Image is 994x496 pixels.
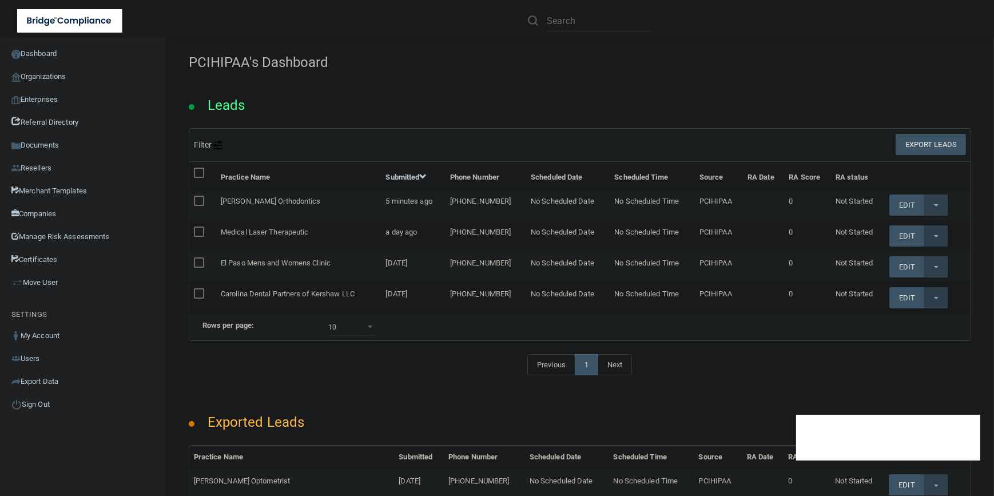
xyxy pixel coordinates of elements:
td: No Scheduled Time [610,282,695,312]
a: Edit [889,195,924,216]
h4: PCIHIPAA's Dashboard [189,55,971,70]
label: SETTINGS [11,308,47,322]
td: Not Started [831,220,885,251]
th: Scheduled Time [610,162,695,189]
th: Source [695,162,743,189]
span: Filter [194,140,223,149]
b: Rows per page: [202,321,254,330]
td: PCIHIPAA [695,282,743,312]
td: El Paso Mens and Womens Clinic [216,251,381,282]
img: icon-export.b9366987.png [11,377,21,386]
td: [PHONE_NUMBER] [446,189,526,220]
img: icon-filter@2x.21656d0b.png [213,141,222,150]
img: ic-search.3b580494.png [528,15,538,26]
img: icon-documents.8dae5593.png [11,141,21,150]
td: No Scheduled Date [526,189,610,220]
h2: Leads [196,89,257,121]
td: No Scheduled Time [610,251,695,282]
th: Submitted [394,446,444,469]
th: RA status [831,162,885,189]
h2: Exported Leads [196,406,316,438]
img: briefcase.64adab9b.png [11,277,23,288]
td: [PHONE_NUMBER] [446,282,526,312]
td: [DATE] [381,282,446,312]
td: Not Started [831,251,885,282]
td: [PERSON_NAME] Orthodontics [216,189,381,220]
td: No Scheduled Date [526,220,610,251]
td: PCIHIPAA [695,189,743,220]
a: Edit [889,287,924,308]
td: 0 [784,251,831,282]
th: Practice Name [189,446,395,469]
a: 1 [575,354,598,376]
td: No Scheduled Date [526,282,610,312]
td: PCIHIPAA [695,220,743,251]
td: a day ago [381,220,446,251]
td: No Scheduled Date [526,251,610,282]
td: 0 [784,220,831,251]
th: Scheduled Date [526,162,610,189]
td: 0 [784,189,831,220]
th: Phone Number [446,162,526,189]
img: bridge_compliance_login_screen.278c3ca4.svg [17,9,122,33]
td: PCIHIPAA [695,251,743,282]
a: Edit [889,225,924,247]
td: Not Started [831,282,885,312]
a: Submitted [386,173,427,181]
td: Carolina Dental Partners of Kershaw LLC [216,282,381,312]
th: RA Date [743,162,784,189]
img: ic_reseller.de258add.png [11,164,21,173]
a: Edit [889,256,924,277]
a: Edit [889,474,924,495]
th: Phone Number [444,446,525,469]
td: 5 minutes ago [381,189,446,220]
th: Scheduled Time [609,446,694,469]
iframe: Drift Widget Chat Controller [796,415,980,461]
img: ic_dashboard_dark.d01f4a41.png [11,50,21,59]
th: RA Date [742,446,784,469]
td: No Scheduled Time [610,220,695,251]
img: icon-users.e205127d.png [11,354,21,363]
td: [PHONE_NUMBER] [446,251,526,282]
button: Export Leads [896,134,966,155]
th: Practice Name [216,162,381,189]
img: ic_user_dark.df1a06c3.png [11,331,21,340]
td: No Scheduled Time [610,189,695,220]
img: ic_power_dark.7ecde6b1.png [11,399,22,410]
a: Previous [527,354,575,376]
a: Next [598,354,632,376]
td: Not Started [831,189,885,220]
th: RA Score [784,446,831,469]
td: 0 [784,282,831,312]
img: organization-icon.f8decf85.png [11,73,21,82]
th: RA Score [784,162,831,189]
td: [DATE] [381,251,446,282]
img: enterprise.0d942306.png [11,96,21,104]
td: Medical Laser Therapeutic [216,220,381,251]
th: Scheduled Date [525,446,609,469]
th: Source [694,446,742,469]
input: Search [547,10,651,31]
td: [PHONE_NUMBER] [446,220,526,251]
